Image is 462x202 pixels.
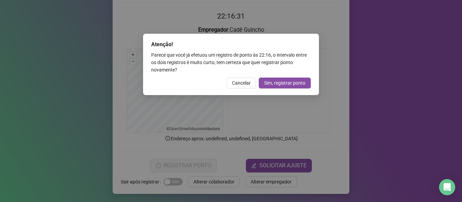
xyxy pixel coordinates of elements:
span: Sim, registrar ponto [264,79,305,87]
div: Parece que você já efetuou um registro de ponto às 22:16 , o intervalo entre os dois registros é ... [151,51,311,74]
button: Cancelar [227,78,256,88]
span: Cancelar [232,79,251,87]
div: Open Intercom Messenger [439,179,455,195]
button: Sim, registrar ponto [259,78,311,88]
div: Atenção! [151,40,311,49]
